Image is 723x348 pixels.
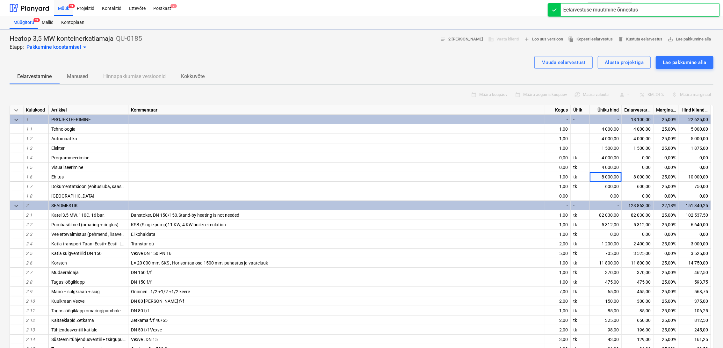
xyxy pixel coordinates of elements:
[679,172,711,182] div: 10 000,00
[622,229,654,239] div: 0,00
[571,296,590,306] div: tk
[622,201,654,210] div: 123 863,00
[622,268,654,277] div: 370,00
[545,249,571,258] div: 5,00
[590,153,622,163] div: 4 000,00
[590,220,622,229] div: 5 312,00
[51,270,79,275] span: Mudaeraldaja
[679,268,711,277] div: 462,50
[10,34,113,43] p: Heatop 3,5 MW konteinerkatlamaja
[679,315,711,325] div: 812,50
[615,34,665,44] button: Kustuta eelarvestus
[571,287,590,296] div: tk
[568,36,613,43] span: Kopeeri eelarvestus
[131,232,155,237] span: Ei kohaldata
[51,289,100,294] span: Mano + sulgkraan + siug
[521,34,566,44] button: Loo uus versioon
[590,229,622,239] div: 0,00
[622,143,654,153] div: 1 500,00
[590,172,622,182] div: 8 000,00
[654,201,679,210] div: 22,18%
[51,127,76,132] span: Tehnoloogia
[26,318,35,323] span: 2.12
[170,4,177,8] span: 7
[622,258,654,268] div: 11 800,00
[26,174,32,179] span: 1.6
[571,306,590,315] div: tk
[679,201,711,210] div: 151 340,25
[571,268,590,277] div: tk
[51,241,163,246] span: Katla transport Taani-Eesti+ Eesti -Soome
[571,182,590,191] div: tk
[131,299,184,304] span: DN 80 katla omaringipump f/f
[545,143,571,153] div: 1,00
[26,222,32,227] span: 2.2
[679,277,711,287] div: 593,75
[590,287,622,296] div: 65,00
[590,124,622,134] div: 4 000,00
[26,193,32,199] span: 1.8
[131,260,268,265] span: L= 20 000 mm, SKS , Horisontaalosa 1500 mm, puhastus ja vaateluuk
[10,43,24,51] p: Etapp:
[622,220,654,229] div: 5 312,00
[51,327,97,332] span: Tühjendusventiil katlale
[545,124,571,134] div: 1,00
[131,279,152,285] span: DN 150 f/f
[26,327,35,332] span: 2.13
[38,16,57,29] a: Mallid
[665,34,713,44] button: Lae pakkumine alla
[590,201,622,210] div: -
[69,4,75,8] span: 9+
[545,315,571,325] div: 2,00
[622,191,654,201] div: 0,00
[131,213,239,218] span: Danstoker, DN 150/150.Stand-by heating is not needed
[131,270,152,275] span: DN 150 f/f
[654,258,679,268] div: 25,00%
[545,306,571,315] div: 1,00
[654,153,679,163] div: 0,00%
[26,146,32,151] span: 1.3
[51,136,77,141] span: Automaatika
[590,239,622,249] div: 1 200,00
[524,36,563,43] span: Loo uus versioon
[590,143,622,153] div: 1 500,00
[654,287,679,296] div: 25,00%
[26,213,32,218] span: 2.1
[26,43,89,51] div: Pakkumine koostamisel
[131,289,190,294] span: Onninen : 1/2 +1/2 +1/2 keere
[654,335,679,344] div: 25,00%
[571,277,590,287] div: tk
[26,270,32,275] span: 2.7
[590,210,622,220] div: 82 030,00
[590,249,622,258] div: 705,00
[545,201,571,210] div: -
[590,296,622,306] div: 150,00
[51,318,94,323] span: Kaitseklapid Zetkama
[51,184,143,189] span: Dokumentatsioon (ehitusluba, saasteluba jms)
[26,184,32,189] span: 1.7
[541,58,586,67] div: Muuda eelarvestust
[622,296,654,306] div: 300,00
[568,36,574,42] span: file_copy
[622,153,654,163] div: 0,00
[663,58,706,67] div: Lae pakkumine alla
[545,277,571,287] div: 1,00
[571,115,590,124] div: -
[668,36,711,43] span: Lae pakkumine alla
[26,203,28,208] span: 2
[437,34,486,44] button: 2 [PERSON_NAME]
[622,163,654,172] div: 0,00
[49,105,128,115] div: Artikkel
[51,117,91,122] span: PROJEKTEERIMINE
[26,299,35,304] span: 2.10
[654,239,679,249] div: 25,00%
[679,258,711,268] div: 14 750,00
[545,268,571,277] div: 1,00
[622,124,654,134] div: 4 000,00
[545,229,571,239] div: 1,00
[67,73,88,80] p: Manused
[26,136,32,141] span: 1.2
[545,134,571,143] div: 1,00
[590,258,622,268] div: 11 800,00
